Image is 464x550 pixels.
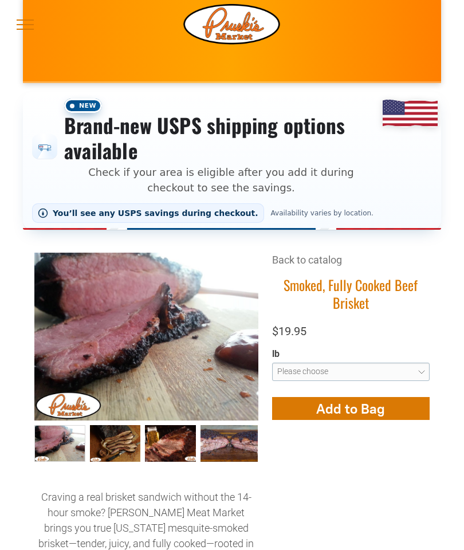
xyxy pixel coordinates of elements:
[64,164,378,195] p: Check if your area is eligible after you add it during checkout to see the savings.
[272,324,306,338] span: $19.95
[200,425,258,462] a: Smoked, Fully Cooked Beef Brisket 3
[64,113,378,163] h3: Brand-new USPS shipping options available
[145,425,196,462] a: Smoked, Fully Cooked Beef Brisket 2
[272,348,430,360] div: lb
[64,99,102,113] span: New
[272,397,430,420] button: Add to Bag
[53,209,258,218] span: You’ll see any USPS savings during checkout.
[316,400,385,417] span: Add to Bag
[34,425,85,462] a: Smoked, Fully Cooked Beef Brisket 0
[34,253,258,421] img: Smoked, Fully Cooked Beef Brisket
[272,276,430,312] h1: Smoked, Fully Cooked Beef Brisket
[23,92,441,230] div: Shipping options announcement
[90,425,141,462] a: Smoked, Fully Cooked Beef Brisket 1
[10,10,40,40] button: menu
[272,253,430,276] div: Breadcrumbs
[269,209,376,217] span: Availability varies by location.
[272,254,342,266] a: Back to catalog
